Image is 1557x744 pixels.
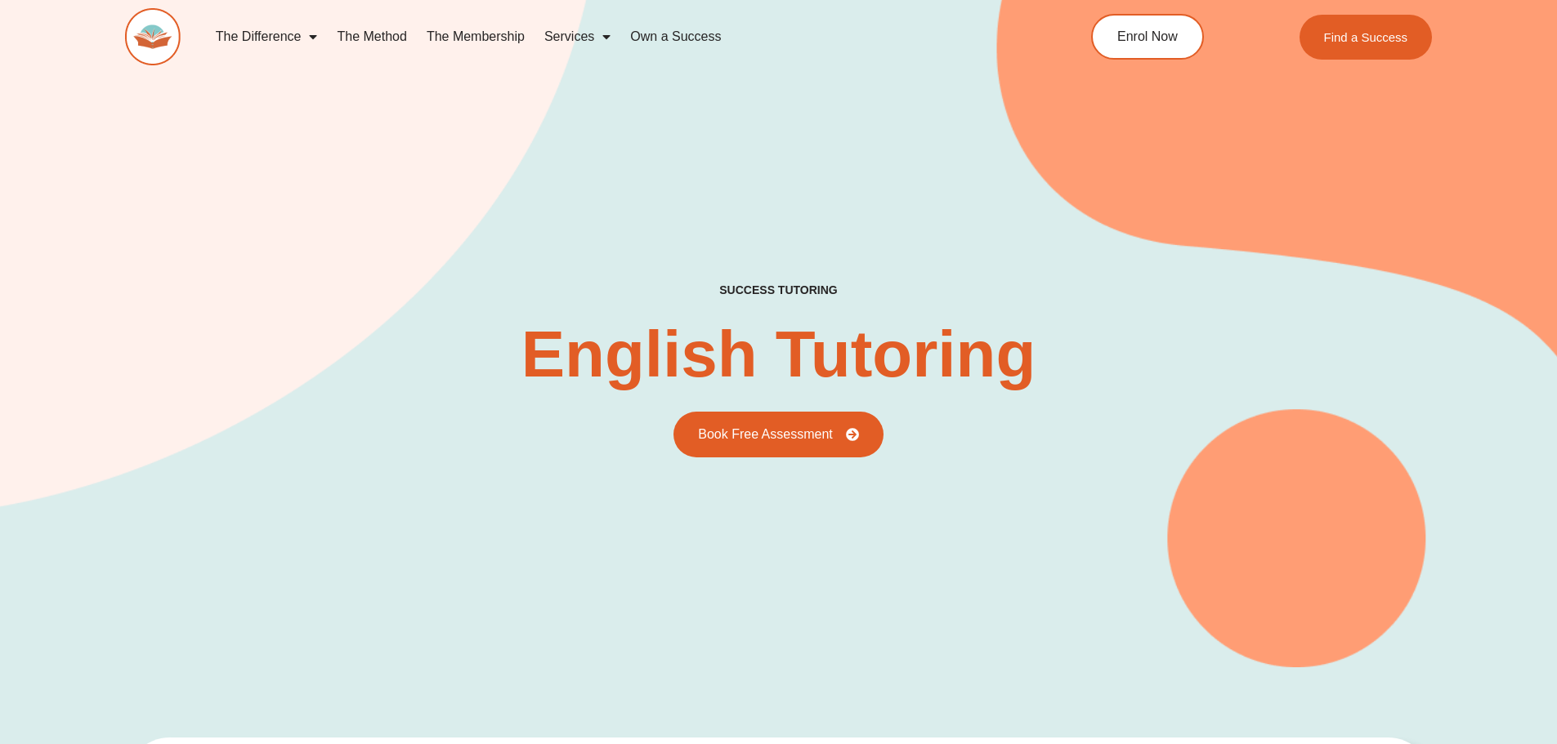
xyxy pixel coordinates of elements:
span: Find a Success [1324,31,1408,43]
a: Enrol Now [1091,14,1204,60]
a: The Method [327,18,416,56]
span: Enrol Now [1117,30,1178,43]
a: The Membership [417,18,535,56]
a: The Difference [206,18,328,56]
a: Find a Success [1300,15,1433,60]
h2: success tutoring [719,283,837,297]
span: Book Free Assessment [698,428,833,441]
nav: Menu [206,18,1017,56]
a: Own a Success [620,18,731,56]
a: Services [535,18,620,56]
h2: English Tutoring [521,322,1036,387]
a: Book Free Assessment [673,412,884,457]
